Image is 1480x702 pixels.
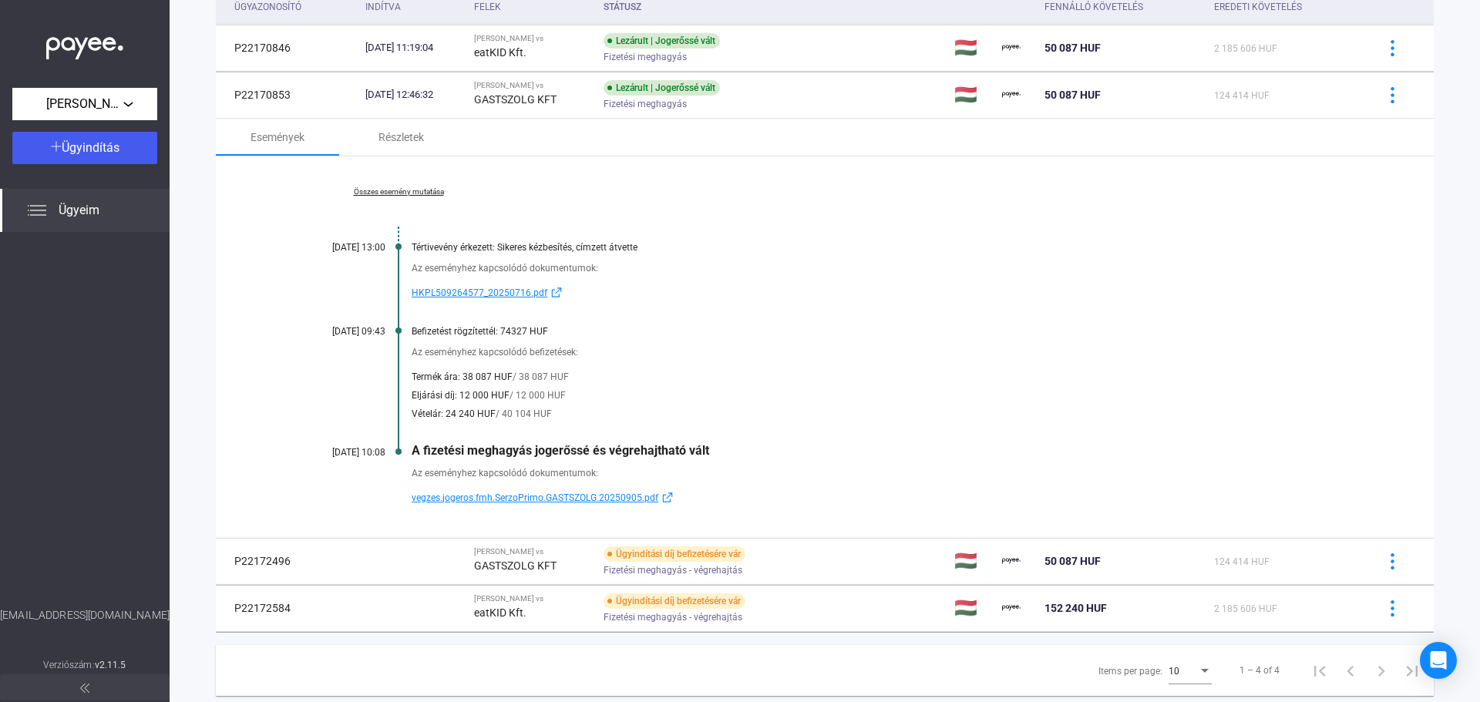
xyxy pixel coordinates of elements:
[1214,90,1270,101] span: 124 414 HUF
[1002,552,1021,570] img: payee-logo
[412,260,1357,276] div: Az eseményhez kapcsolódó dokumentumok:
[46,95,123,113] span: [PERSON_NAME]
[1239,661,1280,680] div: 1 – 4 of 4
[412,405,496,423] span: Vételár: 24 240 HUF
[412,344,1357,360] div: Az eseményhez kapcsolódó befizetések:
[1384,87,1401,103] img: more-blue
[658,492,677,503] img: external-link-blue
[412,284,547,302] span: HKPL509264577_20250716.pdf
[1044,602,1107,614] span: 152 240 HUF
[1366,655,1397,686] button: Next page
[412,368,513,386] span: Termék ára: 38 087 HUF
[251,128,304,146] div: Események
[12,88,157,120] button: [PERSON_NAME]
[1002,599,1021,617] img: payee-logo
[216,25,359,71] td: P22170846
[1376,545,1408,577] button: more-blue
[948,538,997,584] td: 🇭🇺
[293,447,385,458] div: [DATE] 10:08
[1335,655,1366,686] button: Previous page
[59,201,99,220] span: Ügyeim
[474,606,526,619] strong: eatKID Kft.
[412,326,1357,337] div: Befizetést rögzítettél: 74327 HUF
[604,546,745,562] div: Ügyindítási díj befizetésére vár
[1169,666,1179,677] span: 10
[510,386,566,405] span: / 12 000 HUF
[1044,42,1101,54] span: 50 087 HUF
[604,561,742,579] span: Fizetési meghagyás - végrehajtás
[513,368,569,386] span: / 38 087 HUF
[1214,603,1277,614] span: 2 185 606 HUF
[293,187,504,196] a: Összes esemény mutatása
[1376,32,1408,64] button: more-blue
[216,72,359,118] td: P22170853
[28,201,46,220] img: list.svg
[604,608,742,626] span: Fizetési meghagyás - végrehajtás
[1214,43,1277,54] span: 2 185 606 HUF
[1376,79,1408,111] button: more-blue
[1384,553,1401,569] img: more-blue
[412,489,1357,507] a: vegzes.jogeros.fmh.SerzoPrimo.GASTSZOLG.20250905.pdfexternal-link-blue
[412,465,1357,481] div: Az eseményhez kapcsolódó dokumentumok:
[412,489,658,507] span: vegzes.jogeros.fmh.SerzoPrimo.GASTSZOLG.20250905.pdf
[1384,600,1401,616] img: more-blue
[604,33,720,49] div: Lezárult | Jogerőssé vált
[1214,556,1270,567] span: 124 414 HUF
[604,593,745,609] div: Ügyindítási díj befizetésére vár
[80,684,89,693] img: arrow-double-left-grey.svg
[474,547,590,556] div: [PERSON_NAME] vs
[547,287,566,298] img: external-link-blue
[948,72,997,118] td: 🇭🇺
[604,48,687,66] span: Fizetési meghagyás
[474,46,526,59] strong: eatKID Kft.
[216,585,359,631] td: P22172584
[216,538,359,584] td: P22172496
[1304,655,1335,686] button: First page
[1098,662,1162,680] div: Items per page:
[496,405,552,423] span: / 40 104 HUF
[604,80,720,96] div: Lezárult | Jogerőssé vált
[51,141,62,152] img: plus-white.svg
[293,242,385,253] div: [DATE] 13:00
[12,132,157,164] button: Ügyindítás
[412,242,1357,253] div: Tértivevény érkezett: Sikeres kézbesítés, címzett átvette
[474,559,557,572] strong: GASTSZOLG KFT
[95,660,126,670] strong: v2.11.5
[378,128,424,146] div: Részletek
[474,34,590,43] div: [PERSON_NAME] vs
[1044,89,1101,101] span: 50 087 HUF
[1384,40,1401,56] img: more-blue
[1002,39,1021,57] img: payee-logo
[948,585,997,631] td: 🇭🇺
[412,443,1357,458] div: A fizetési meghagyás jogerőssé és végrehajtható vált
[293,326,385,337] div: [DATE] 09:43
[412,386,510,405] span: Eljárási díj: 12 000 HUF
[412,284,1357,302] a: HKPL509264577_20250716.pdfexternal-link-blue
[365,40,462,55] div: [DATE] 11:19:04
[62,140,119,155] span: Ügyindítás
[1002,86,1021,104] img: payee-logo
[474,594,590,603] div: [PERSON_NAME] vs
[1044,555,1101,567] span: 50 087 HUF
[1376,592,1408,624] button: more-blue
[1169,661,1212,680] mat-select: Items per page:
[948,25,997,71] td: 🇭🇺
[1420,642,1457,679] div: Open Intercom Messenger
[604,95,687,113] span: Fizetési meghagyás
[365,87,462,102] div: [DATE] 12:46:32
[474,81,590,90] div: [PERSON_NAME] vs
[46,29,123,60] img: white-payee-white-dot.svg
[1397,655,1428,686] button: Last page
[474,93,557,106] strong: GASTSZOLG KFT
